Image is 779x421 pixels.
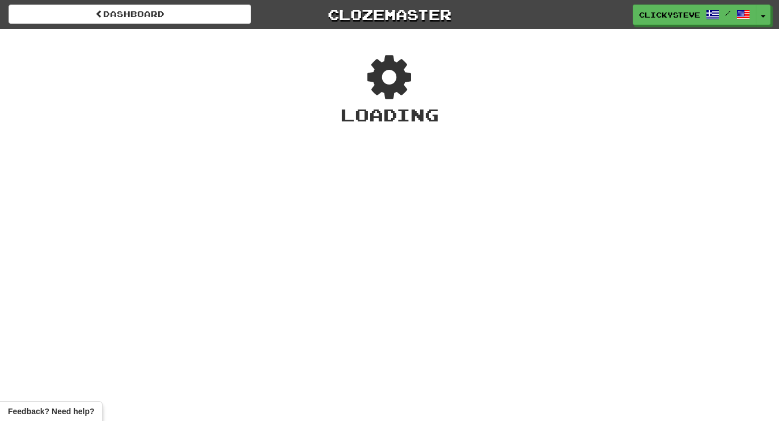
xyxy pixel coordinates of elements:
a: clickysteve / [633,5,756,25]
a: Clozemaster [268,5,511,24]
span: / [725,9,731,17]
span: Open feedback widget [8,406,94,417]
span: clickysteve [639,10,700,20]
a: Dashboard [9,5,251,24]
